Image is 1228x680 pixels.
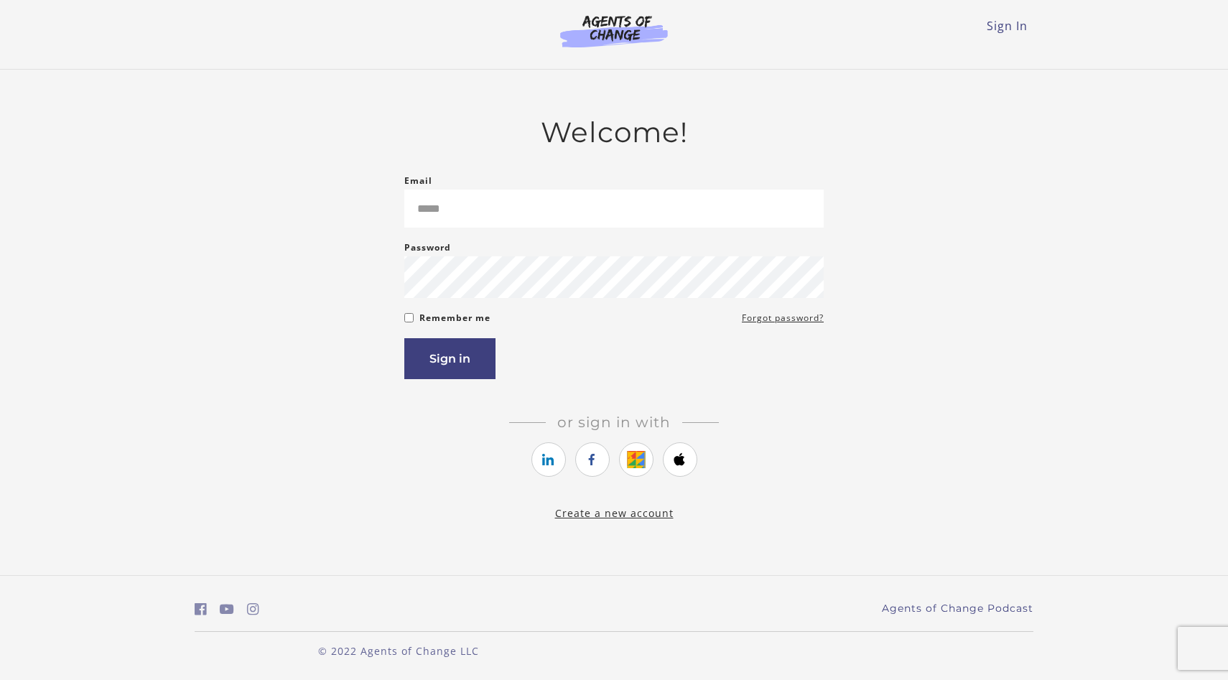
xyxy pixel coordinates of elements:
a: Sign In [987,18,1028,34]
img: Agents of Change Logo [545,14,683,47]
button: Sign in [404,338,496,379]
a: https://courses.thinkific.com/users/auth/facebook?ss%5Breferral%5D=&ss%5Buser_return_to%5D=https%... [575,442,610,477]
i: https://www.youtube.com/c/AgentsofChangeTestPrepbyMeaganMitchell (Open in a new window) [220,602,234,616]
label: Password [404,239,451,256]
a: Create a new account [555,506,674,520]
a: https://courses.thinkific.com/users/auth/google?ss%5Breferral%5D=&ss%5Buser_return_to%5D=https%3A... [619,442,653,477]
a: https://www.instagram.com/agentsofchangeprep/ (Open in a new window) [247,599,259,620]
label: Remember me [419,309,490,327]
a: Agents of Change Podcast [882,601,1033,616]
a: https://www.youtube.com/c/AgentsofChangeTestPrepbyMeaganMitchell (Open in a new window) [220,599,234,620]
i: https://www.facebook.com/groups/aswbtestprep (Open in a new window) [195,602,207,616]
a: https://www.facebook.com/groups/aswbtestprep (Open in a new window) [195,599,207,620]
h2: Welcome! [404,116,824,149]
i: https://www.instagram.com/agentsofchangeprep/ (Open in a new window) [247,602,259,616]
p: © 2022 Agents of Change LLC [195,643,603,658]
a: Forgot password? [742,309,824,327]
span: Or sign in with [546,414,682,431]
a: https://courses.thinkific.com/users/auth/linkedin?ss%5Breferral%5D=&ss%5Buser_return_to%5D=https%... [531,442,566,477]
label: Email [404,172,432,190]
a: https://courses.thinkific.com/users/auth/apple?ss%5Breferral%5D=&ss%5Buser_return_to%5D=https%3A%... [663,442,697,477]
